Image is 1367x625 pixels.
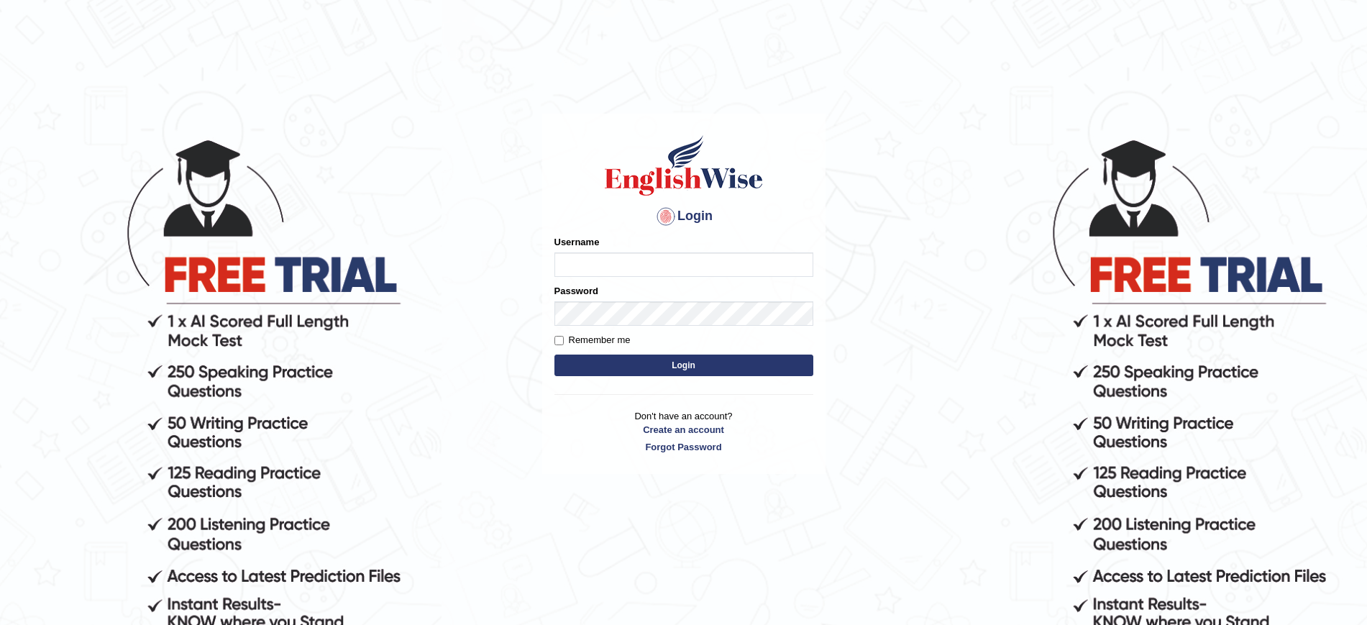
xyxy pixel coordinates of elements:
[602,133,766,198] img: Logo of English Wise sign in for intelligent practice with AI
[554,440,813,454] a: Forgot Password
[554,423,813,437] a: Create an account
[554,284,598,298] label: Password
[554,336,564,345] input: Remember me
[554,205,813,228] h4: Login
[554,355,813,376] button: Login
[554,409,813,454] p: Don't have an account?
[554,333,631,347] label: Remember me
[554,235,600,249] label: Username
